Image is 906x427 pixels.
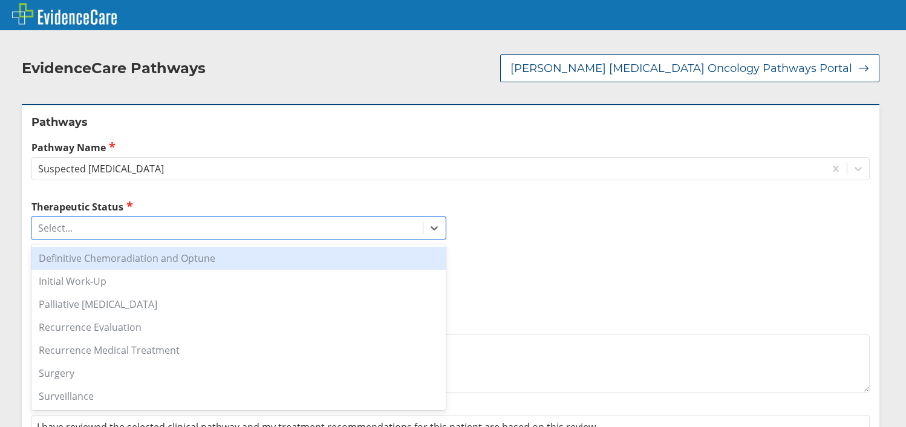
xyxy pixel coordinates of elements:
[31,200,446,213] label: Therapeutic Status
[12,3,117,25] img: EvidenceCare
[500,54,879,82] button: [PERSON_NAME] [MEDICAL_DATA] Oncology Pathways Portal
[31,318,870,331] label: Additional Details
[31,270,446,293] div: Initial Work-Up
[31,247,446,270] div: Definitive Chemoradiation and Optune
[31,293,446,316] div: Palliative [MEDICAL_DATA]
[510,61,852,76] span: [PERSON_NAME] [MEDICAL_DATA] Oncology Pathways Portal
[31,362,446,385] div: Surgery
[31,115,870,129] h2: Pathways
[31,316,446,339] div: Recurrence Evaluation
[22,59,206,77] h2: EvidenceCare Pathways
[38,221,73,235] div: Select...
[31,140,870,154] label: Pathway Name
[38,162,164,175] div: Suspected [MEDICAL_DATA]
[31,339,446,362] div: Recurrence Medical Treatment
[31,385,446,408] div: Surveillance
